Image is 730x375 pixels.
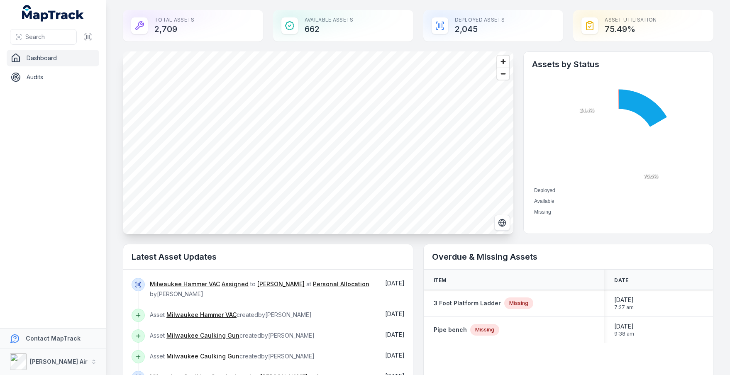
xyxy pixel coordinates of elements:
div: Missing [470,324,499,336]
h2: Assets by Status [532,58,705,70]
span: Item [434,277,447,284]
a: Milwaukee Hammer VAC [150,280,220,288]
a: Personal Allocation [313,280,369,288]
time: 12/08/2025, 3:38:20 pm [385,331,405,338]
span: Asset created by [PERSON_NAME] [150,311,312,318]
h2: Latest Asset Updates [132,251,405,263]
span: [DATE] [385,352,405,359]
span: Deployed [534,187,555,193]
span: Asset created by [PERSON_NAME] [150,332,315,339]
time: 12/08/2025, 3:36:54 pm [385,352,405,359]
time: 28/07/2025, 9:38:46 am [614,322,634,337]
span: to at by [PERSON_NAME] [150,280,369,297]
button: Switch to Satellite View [494,215,510,231]
div: Missing [504,297,533,309]
span: Available [534,198,554,204]
a: MapTrack [22,5,84,22]
a: Audits [7,69,99,85]
span: 7:27 am [614,304,634,311]
a: Assigned [222,280,249,288]
button: Zoom out [497,68,509,80]
span: Search [25,33,45,41]
strong: Contact MapTrack [26,335,81,342]
span: [DATE] [385,310,405,317]
button: Zoom in [497,56,509,68]
span: [DATE] [385,331,405,338]
a: Dashboard [7,50,99,66]
span: [DATE] [614,322,634,331]
a: 3 Foot Platform Ladder [434,299,501,307]
strong: [PERSON_NAME] Air [30,358,88,365]
span: 9:38 am [614,331,634,337]
span: Missing [534,209,551,215]
canvas: Map [123,51,513,234]
a: Milwaukee Hammer VAC [166,311,237,319]
time: 12/08/2025, 5:05:01 pm [385,280,405,287]
span: Asset created by [PERSON_NAME] [150,353,315,360]
a: [PERSON_NAME] [257,280,305,288]
time: 07/08/2025, 7:27:43 am [614,296,634,311]
span: [DATE] [614,296,634,304]
a: Pipe bench [434,326,467,334]
h2: Overdue & Missing Assets [432,251,705,263]
a: Milwaukee Caulking Gun [166,331,239,340]
span: [DATE] [385,280,405,287]
button: Search [10,29,77,45]
time: 12/08/2025, 5:04:37 pm [385,310,405,317]
a: Milwaukee Caulking Gun [166,352,239,360]
span: Date [614,277,628,284]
